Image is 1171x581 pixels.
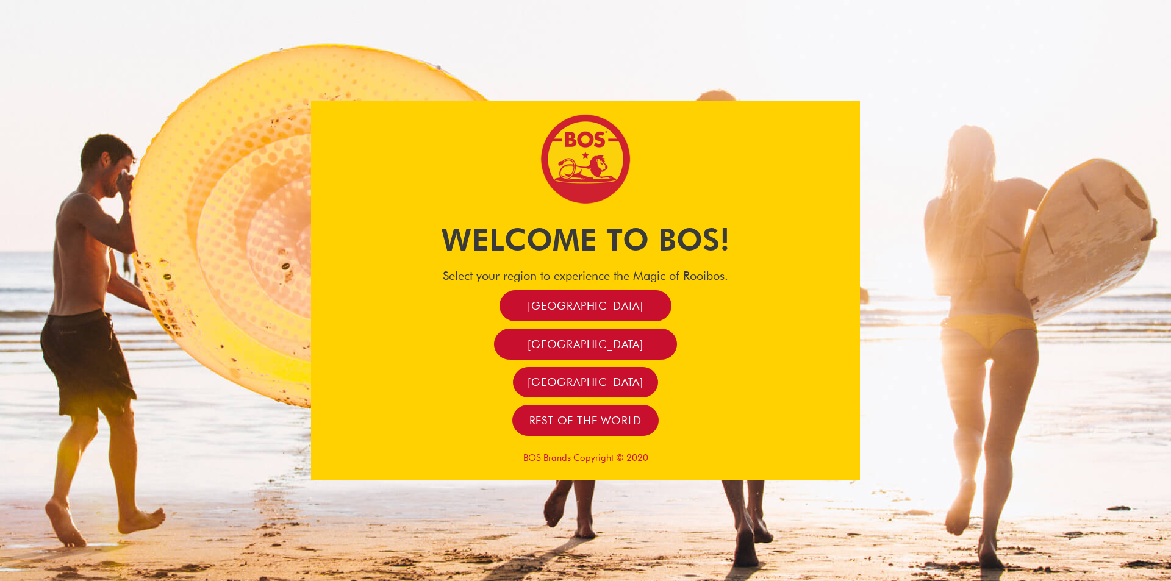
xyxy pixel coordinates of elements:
[311,218,860,261] h1: Welcome to BOS!
[513,367,658,398] a: [GEOGRAPHIC_DATA]
[528,337,643,351] span: [GEOGRAPHIC_DATA]
[512,405,659,436] a: Rest of the world
[311,268,860,283] h4: Select your region to experience the Magic of Rooibos.
[528,375,643,389] span: [GEOGRAPHIC_DATA]
[529,413,642,427] span: Rest of the world
[500,290,671,321] a: [GEOGRAPHIC_DATA]
[528,299,643,313] span: [GEOGRAPHIC_DATA]
[311,452,860,463] p: BOS Brands Copyright © 2020
[540,113,631,205] img: Bos Brands
[494,329,677,360] a: [GEOGRAPHIC_DATA]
